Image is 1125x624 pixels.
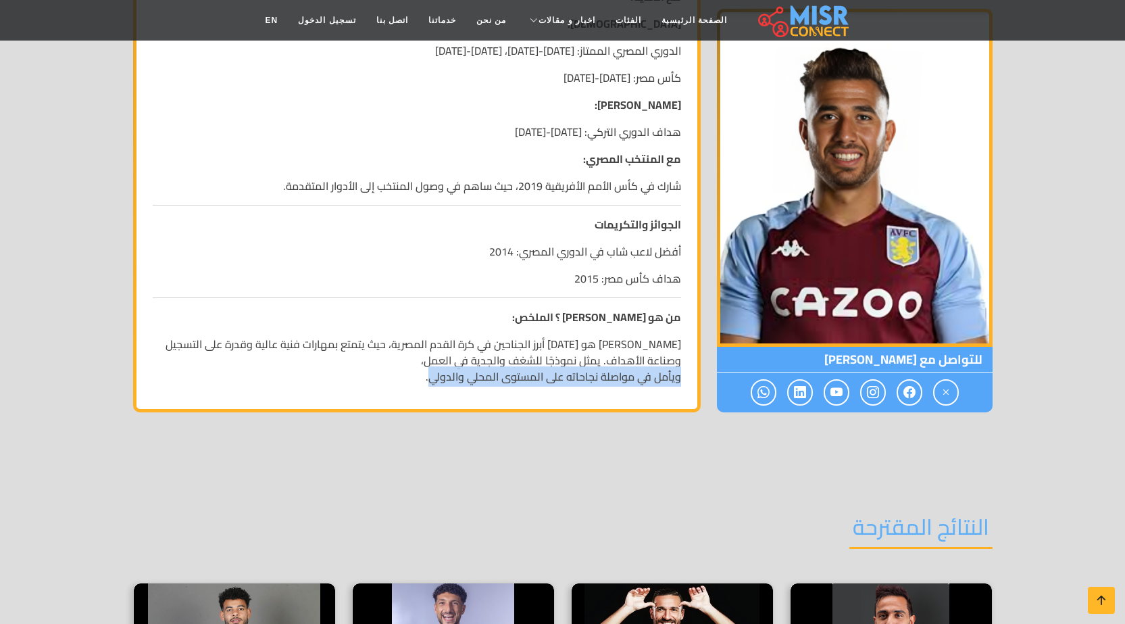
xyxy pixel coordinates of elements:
[366,7,418,33] a: اتصل بنا
[583,149,681,169] strong: مع المنتخب المصري:
[595,214,681,235] strong: الجوائز والتكريمات
[153,270,681,287] p: هداف كأس مصر: 2015
[255,7,289,33] a: EN
[288,7,366,33] a: تسجيل الدخول
[595,95,681,115] strong: [PERSON_NAME]:
[717,9,993,347] img: محمود تريزيجيه
[605,7,651,33] a: الفئات
[512,307,681,327] strong: من هو [PERSON_NAME] ؟ الملخص:
[717,347,993,373] span: للتواصل مع [PERSON_NAME]
[153,70,681,86] p: كأس مصر: [DATE]-[DATE]
[539,14,595,26] span: اخبار و مقالات
[153,243,681,260] p: أفضل لاعب شاب في الدوري المصري: 2014
[651,7,737,33] a: الصفحة الرئيسية
[849,514,993,548] h2: النتائج المقترحة
[153,124,681,140] p: هداف الدوري التركي: [DATE]-[DATE]
[516,7,605,33] a: اخبار و مقالات
[418,7,466,33] a: خدماتنا
[153,43,681,59] p: الدوري المصري الممتاز: [DATE]-[DATE]، [DATE]-[DATE]
[758,3,849,37] img: main.misr_connect
[153,178,681,194] p: شارك في كأس الأمم الأفريقية 2019، حيث ساهم في وصول المنتخب إلى الأدوار المتقدمة.
[153,336,681,385] p: [PERSON_NAME] هو [DATE] أبرز الجناحين في كرة القدم المصرية، حيث يتمتع بمهارات فنية عالية وقدرة عل...
[466,7,516,33] a: من نحن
